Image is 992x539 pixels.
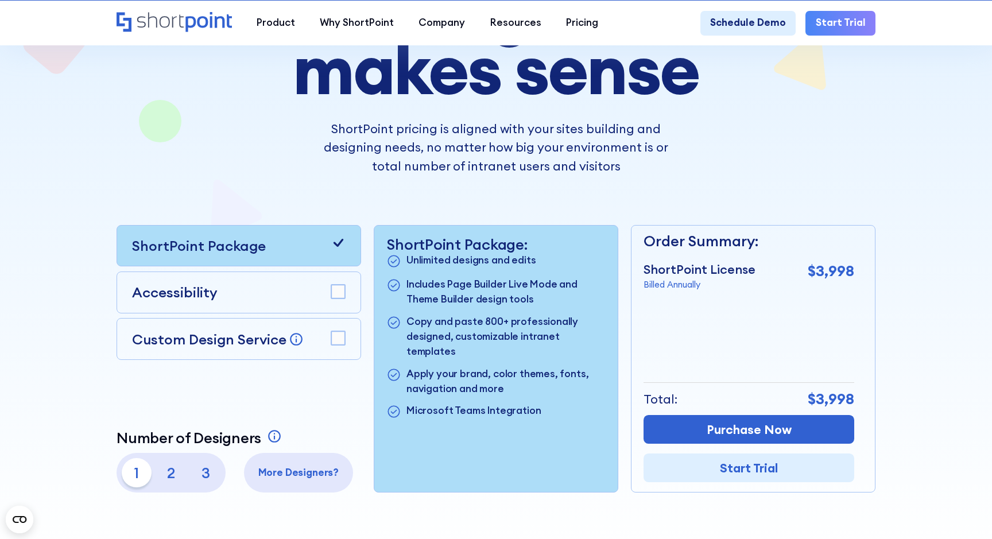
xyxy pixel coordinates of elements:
p: Apply your brand, color themes, fonts, navigation and more [406,367,606,397]
a: Start Trial [805,11,875,36]
p: ShortPoint Package [132,235,266,256]
p: Includes Page Builder Live Mode and Theme Builder design tools [406,277,606,307]
p: Number of Designers [117,429,261,447]
p: More Designers? [249,466,348,480]
a: Why ShortPoint [308,11,406,36]
p: $3,998 [808,388,854,410]
div: Pricing [566,15,598,30]
a: Home [117,12,232,34]
p: Order Summary: [644,230,854,253]
div: Company [418,15,465,30]
p: Total: [644,390,677,408]
a: Number of Designers [117,429,284,447]
p: Custom Design Service [132,331,286,348]
a: Pricing [553,11,610,36]
p: ShortPoint Package: [386,235,605,253]
p: Copy and paste 800+ professionally designed, customizable intranet templates [406,315,606,359]
p: Billed Annually [644,278,755,292]
a: Product [245,11,308,36]
button: Open CMP widget [6,506,33,533]
iframe: Chat Widget [785,406,992,539]
p: Microsoft Teams Integration [406,404,541,420]
a: Start Trial [644,453,854,482]
div: Resources [490,15,541,30]
a: Purchase Now [644,415,854,444]
p: Accessibility [132,282,218,303]
p: 3 [191,458,221,488]
div: Why ShortPoint [320,15,394,30]
p: ShortPoint License [644,260,755,278]
p: $3,998 [808,260,854,282]
p: 1 [122,458,152,488]
a: Company [406,11,478,36]
div: Product [257,15,295,30]
p: Unlimited designs and edits [406,253,536,270]
a: Resources [478,11,553,36]
p: 2 [156,458,186,488]
a: Schedule Demo [700,11,796,36]
p: ShortPoint pricing is aligned with your sites building and designing needs, no matter how big you... [310,119,682,175]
